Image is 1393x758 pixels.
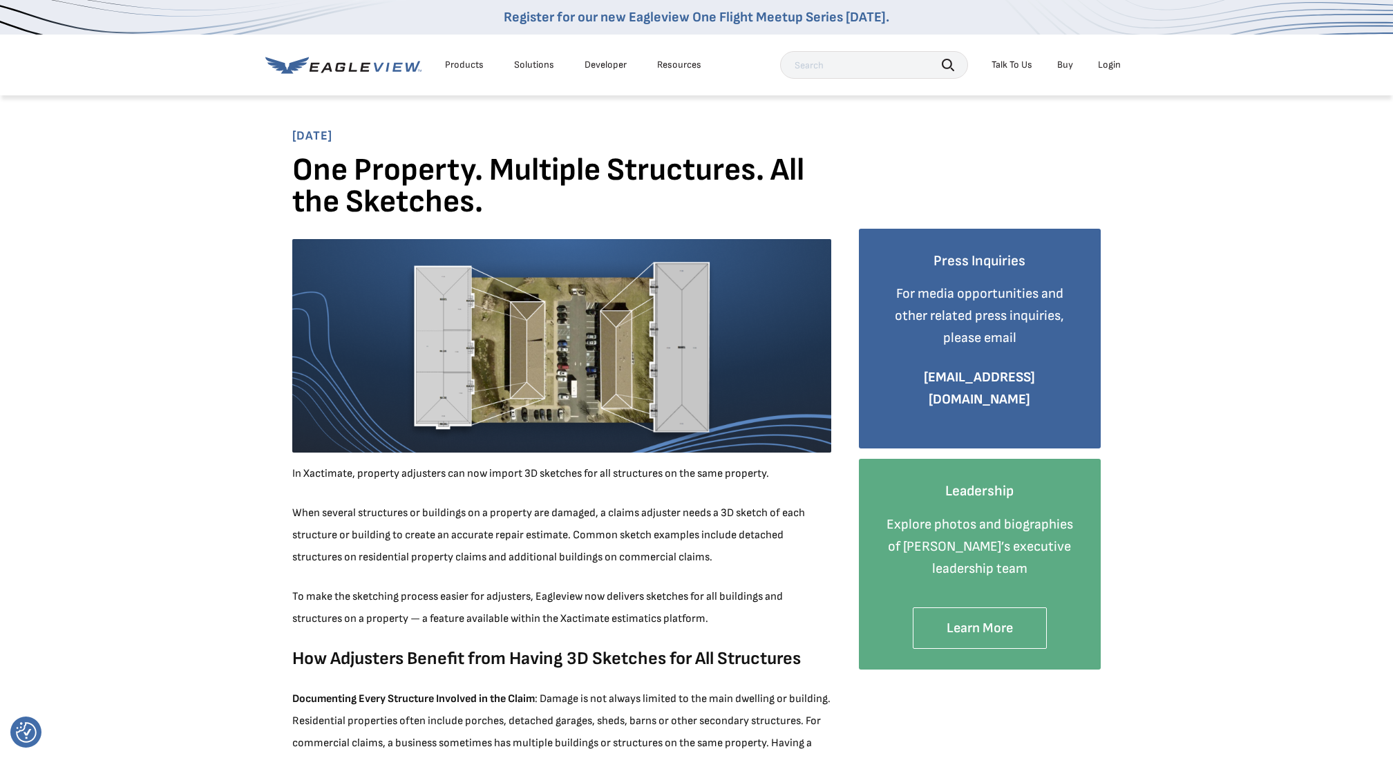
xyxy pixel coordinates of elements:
p: Explore photos and biographies of [PERSON_NAME]’s executive leadership team [880,513,1080,580]
p: To make the sketching process easier for adjusters, Eagleview now delivers sketches for all build... [292,586,831,630]
input: Search [780,51,968,79]
div: Talk To Us [992,59,1032,71]
button: Consent Preferences [16,722,37,743]
strong: Documenting Every Structure Involved in the Claim [292,692,535,705]
a: Developer [585,59,627,71]
h4: Leadership [880,480,1080,503]
img: Overhead of two structures and corresponding 3D roof sketches for each. [292,239,831,453]
img: Revisit consent button [16,722,37,743]
h1: One Property. Multiple Structures. All the Sketches. [292,155,831,229]
div: Solutions [514,59,554,71]
h3: How Adjusters Benefit from Having 3D Sketches for All Structures [292,647,831,671]
div: Products [445,59,484,71]
a: Buy [1057,59,1073,71]
span: [DATE] [292,129,1101,144]
a: Learn More [913,607,1047,650]
p: In Xactimate, property adjusters can now import 3D sketches for all structures on the same property. [292,463,831,485]
a: Register for our new Eagleview One Flight Meetup Series [DATE]. [504,9,889,26]
p: For media opportunities and other related press inquiries, please email [880,283,1080,349]
div: Resources [657,59,701,71]
div: Login [1098,59,1121,71]
a: [EMAIL_ADDRESS][DOMAIN_NAME] [924,369,1035,408]
h4: Press Inquiries [880,249,1080,273]
p: When several structures or buildings on a property are damaged, a claims adjuster needs a 3D sket... [292,502,831,569]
